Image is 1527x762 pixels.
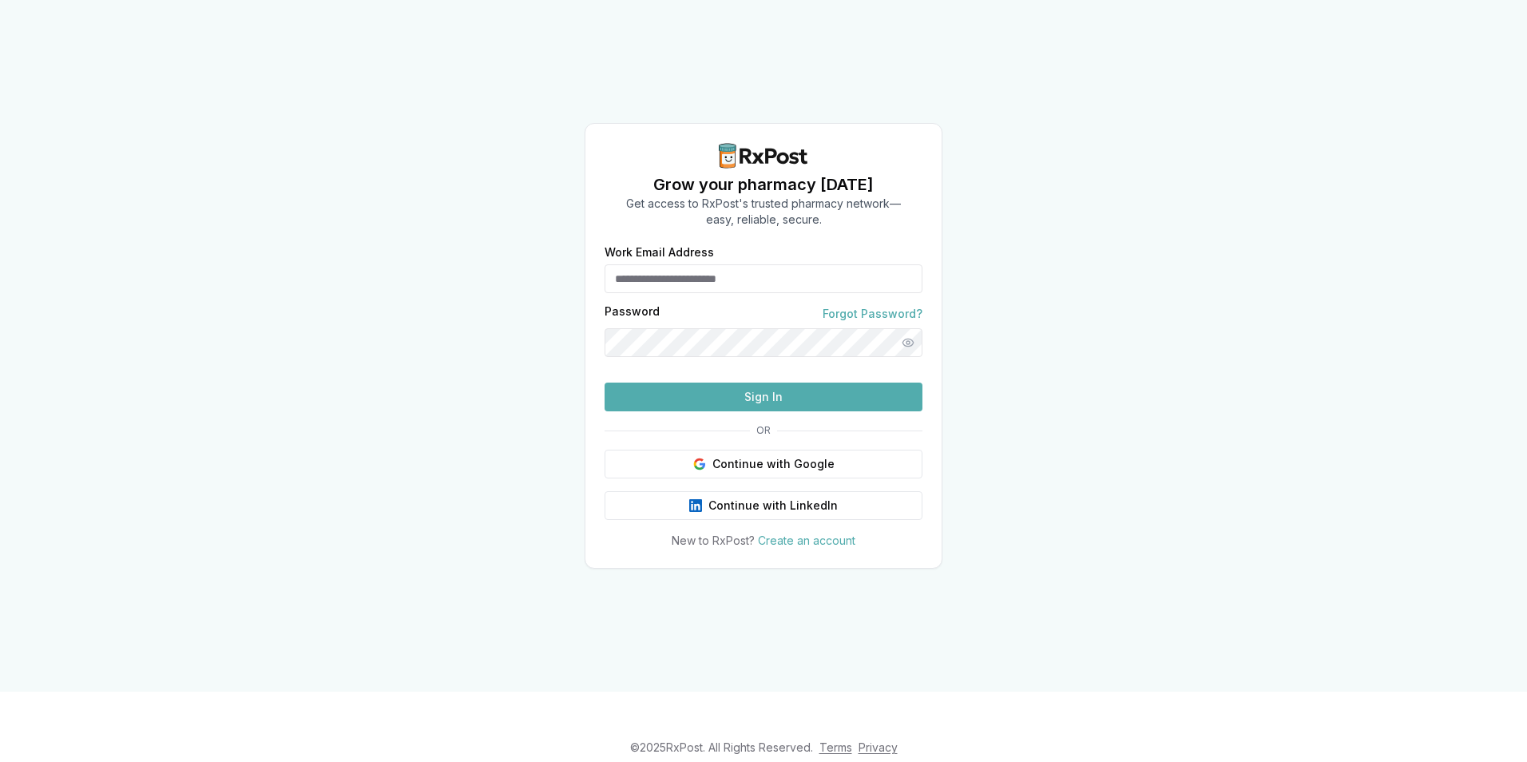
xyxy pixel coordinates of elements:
button: Continue with Google [605,450,922,478]
h1: Grow your pharmacy [DATE] [626,173,901,196]
span: OR [750,424,777,437]
button: Continue with LinkedIn [605,491,922,520]
a: Forgot Password? [823,306,922,322]
button: Show password [894,328,922,357]
a: Create an account [758,534,855,547]
img: RxPost Logo [712,143,815,169]
button: Sign In [605,383,922,411]
span: New to RxPost? [672,534,755,547]
label: Work Email Address [605,247,922,258]
label: Password [605,306,660,322]
a: Terms [819,740,852,754]
a: Privacy [859,740,898,754]
img: Google [693,458,706,470]
p: Get access to RxPost's trusted pharmacy network— easy, reliable, secure. [626,196,901,228]
img: LinkedIn [689,499,702,512]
